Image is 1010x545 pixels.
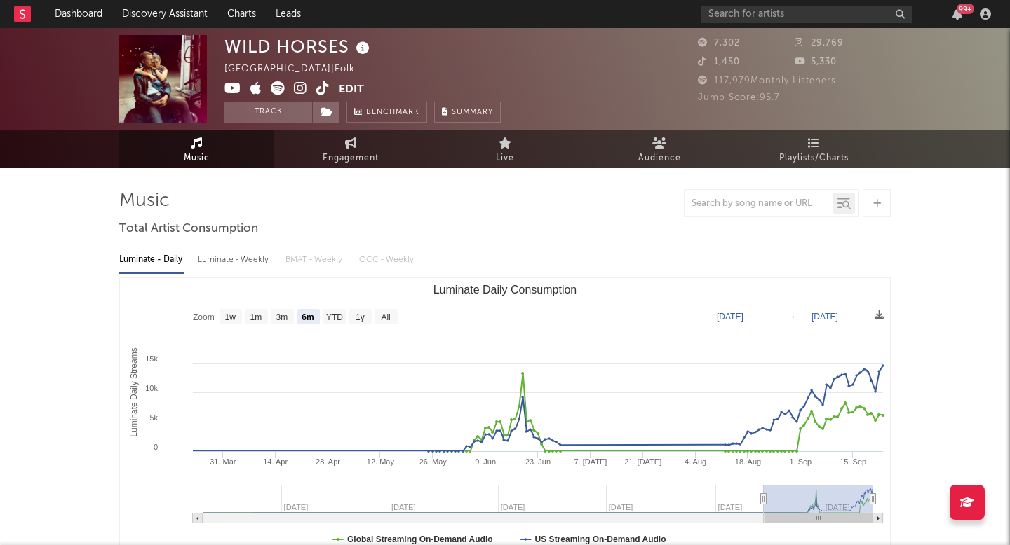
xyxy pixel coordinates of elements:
text: Luminate Daily Streams [129,347,139,436]
text: Zoom [193,312,215,322]
text: [DATE] [717,312,743,322]
text: 3m [276,312,288,322]
text: 23. Jun [525,457,551,466]
span: Benchmark [366,104,419,121]
text: 21. [DATE] [624,457,661,466]
text: 18. Aug [735,457,761,466]
input: Search for artists [701,6,912,23]
span: Engagement [323,150,379,167]
button: Summary [434,102,501,123]
text: 1w [225,312,236,322]
a: Benchmark [346,102,427,123]
text: 10k [145,384,158,392]
a: Music [119,130,274,168]
text: → [788,312,796,322]
text: Global Streaming On-Demand Audio [347,534,493,544]
a: Playlists/Charts [736,130,891,168]
text: 15k [145,354,158,363]
span: 1,450 [698,57,740,67]
text: 1. Sep [789,457,812,466]
text: 0 [154,443,158,451]
span: Music [184,150,210,167]
span: 29,769 [795,39,844,48]
button: Track [224,102,312,123]
span: 117,979 Monthly Listeners [698,76,836,85]
button: Edit [339,81,364,99]
text: All [381,312,390,322]
div: Luminate - Weekly [198,248,271,272]
text: [DATE] [812,312,838,322]
text: 6m [302,312,314,322]
text: 1m [250,312,262,322]
text: 12. May [367,457,395,466]
text: 31. Mar [210,457,236,466]
div: 99 + [957,4,974,14]
text: YTD [326,312,343,322]
span: Jump Score: 95.7 [698,93,780,102]
span: Total Artist Consumption [119,221,258,237]
text: 4. Aug [685,457,706,466]
text: 28. Apr [316,457,340,466]
a: Engagement [274,130,428,168]
text: 1y [356,312,365,322]
span: 5,330 [795,57,837,67]
a: Audience [582,130,736,168]
text: 9. Jun [475,457,496,466]
text: 5k [149,413,158,422]
span: Summary [452,109,493,116]
span: Playlists/Charts [779,150,849,167]
text: 15. Sep [840,457,866,466]
a: Live [428,130,582,168]
text: 7. [DATE] [574,457,607,466]
div: [GEOGRAPHIC_DATA] | Folk [224,61,371,78]
text: Luminate Daily Consumption [433,284,577,296]
text: 14. Apr [263,457,288,466]
text: 26. May [419,457,447,466]
text: US Streaming On-Demand Audio [535,534,666,544]
div: WILD HORSES [224,35,373,58]
input: Search by song name or URL [685,198,833,209]
div: Luminate - Daily [119,248,184,272]
button: 99+ [952,8,962,20]
span: Audience [638,150,681,167]
span: Live [496,150,514,167]
span: 7,302 [698,39,740,48]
